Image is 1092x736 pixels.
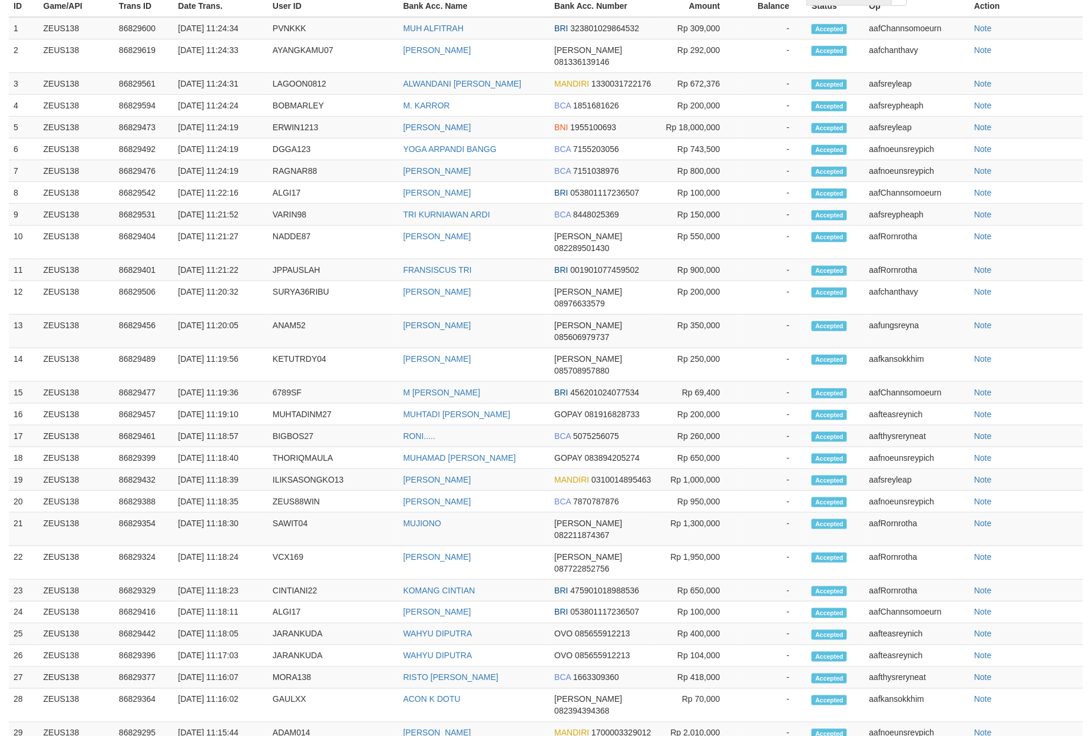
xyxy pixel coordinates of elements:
[9,447,39,469] td: 18
[974,79,992,88] a: Note
[173,425,268,447] td: [DATE] 11:18:57
[114,447,174,469] td: 86829399
[173,491,268,513] td: [DATE] 11:18:35
[812,355,847,365] span: Accepted
[9,138,39,160] td: 6
[974,123,992,132] a: Note
[812,321,847,331] span: Accepted
[173,281,268,315] td: [DATE] 11:20:32
[656,469,738,491] td: Rp 1,000,000
[554,366,609,375] span: 085708957880
[403,265,472,275] a: FRANSISCUS TRI
[656,117,738,138] td: Rp 18,000,000
[974,101,992,110] a: Note
[39,204,114,226] td: ZEUS138
[974,497,992,506] a: Note
[39,513,114,546] td: ZEUS138
[173,204,268,226] td: [DATE] 11:21:52
[656,226,738,259] td: Rp 550,000
[114,182,174,204] td: 86829542
[974,552,992,562] a: Note
[571,24,640,33] span: 323801029864532
[974,586,992,595] a: Note
[9,204,39,226] td: 9
[591,475,651,484] span: 0310014895463
[974,354,992,364] a: Note
[554,431,571,441] span: BCA
[39,382,114,404] td: ZEUS138
[39,17,114,39] td: ZEUS138
[268,469,399,491] td: ILIKSASONGKO13
[554,210,571,219] span: BCA
[865,117,969,138] td: aafsreyleap
[114,513,174,546] td: 86829354
[554,144,571,154] span: BCA
[656,138,738,160] td: Rp 743,500
[268,491,399,513] td: ZEUS88WIN
[268,204,399,226] td: VARIN98
[114,469,174,491] td: 86829432
[974,410,992,419] a: Note
[114,73,174,95] td: 86829561
[738,204,808,226] td: -
[974,673,992,682] a: Note
[974,188,992,197] a: Note
[865,404,969,425] td: aafteasreynich
[656,73,738,95] td: Rp 672,376
[812,46,847,56] span: Accepted
[656,281,738,315] td: Rp 200,000
[114,425,174,447] td: 86829461
[403,608,471,617] a: [PERSON_NAME]
[403,101,450,110] a: M. KARROR
[268,226,399,259] td: NADDE87
[865,17,969,39] td: aafChannsomoeurn
[865,39,969,73] td: aafchanthavy
[173,17,268,39] td: [DATE] 11:24:34
[39,160,114,182] td: ZEUS138
[39,39,114,73] td: ZEUS138
[268,17,399,39] td: PVNKKK
[403,144,497,154] a: YOGA ARPANDI BANGG
[403,24,464,33] a: MUH ALFITRAH
[656,348,738,382] td: Rp 250,000
[9,469,39,491] td: 19
[865,204,969,226] td: aafsreypheaph
[738,382,808,404] td: -
[173,117,268,138] td: [DATE] 11:24:19
[268,138,399,160] td: DGGA123
[554,519,622,528] span: [PERSON_NAME]
[9,73,39,95] td: 3
[9,182,39,204] td: 8
[268,95,399,117] td: BOBMARLEY
[571,188,640,197] span: 053801117236507
[9,513,39,546] td: 21
[656,182,738,204] td: Rp 100,000
[39,404,114,425] td: ZEUS138
[974,321,992,330] a: Note
[403,519,442,528] a: MUJIONO
[573,101,619,110] span: 1851681626
[403,552,471,562] a: [PERSON_NAME]
[974,287,992,296] a: Note
[9,259,39,281] td: 11
[974,453,992,463] a: Note
[812,24,847,34] span: Accepted
[656,404,738,425] td: Rp 200,000
[738,17,808,39] td: -
[9,315,39,348] td: 13
[974,608,992,617] a: Note
[974,475,992,484] a: Note
[585,453,640,463] span: 083894205274
[173,226,268,259] td: [DATE] 11:21:27
[114,117,174,138] td: 86829473
[656,425,738,447] td: Rp 260,000
[974,144,992,154] a: Note
[114,281,174,315] td: 86829506
[738,348,808,382] td: -
[9,425,39,447] td: 17
[403,123,471,132] a: [PERSON_NAME]
[9,39,39,73] td: 2
[738,226,808,259] td: -
[9,95,39,117] td: 4
[865,259,969,281] td: aafRornrotha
